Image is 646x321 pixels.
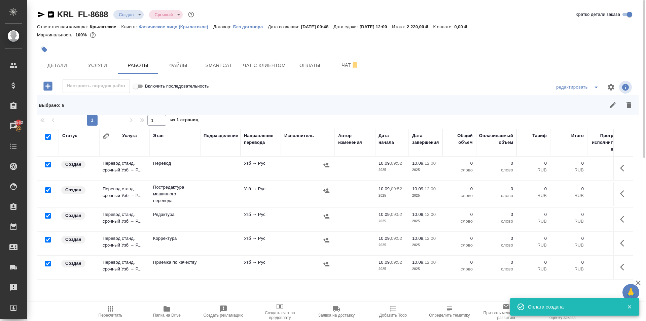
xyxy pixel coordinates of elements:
button: Создан [117,12,136,18]
span: Работы [122,61,154,70]
td: Узб → Рус [241,256,281,279]
p: [DATE] 12:00 [360,24,392,29]
p: 0 [479,211,513,218]
p: слово [446,167,473,173]
td: Узб → Рус [241,232,281,255]
p: 10.09, [412,161,425,166]
p: слово [446,242,473,249]
span: Посмотреть информацию [619,81,633,94]
p: 10.09, [379,161,391,166]
div: Автор изменения [338,132,372,146]
div: Заказ еще не согласован с клиентом, искать исполнителей рано [61,160,96,169]
button: Здесь прячутся важные кнопки [616,235,632,251]
p: Приёмка по качеству [153,259,197,266]
div: Заказ еще не согласован с клиентом, искать исполнителей рано [61,235,96,244]
p: Создан [65,212,81,219]
p: Дата сдачи: [333,24,359,29]
span: Чат с клиентом [243,61,286,70]
div: Подразделение [204,132,238,139]
td: Перевод станд. срочный Узб → Р... [99,157,150,180]
p: RUB [520,218,547,225]
p: слово [446,218,473,225]
p: 2025 [412,167,439,173]
span: 🙏 [625,285,637,299]
p: RUB [553,192,584,199]
button: Скопировать ссылку для ЯМессенджера [37,10,45,19]
p: RUB [520,167,547,173]
svg: Отписаться [351,61,359,69]
p: RUB [520,242,547,249]
p: 10.09, [412,236,425,241]
p: Редактура [153,211,197,218]
p: 0 [446,259,473,266]
div: Дата начала [379,132,405,146]
p: 10.09, [412,212,425,217]
div: Услуга [122,132,137,139]
button: Назначить [321,211,331,221]
p: слово [479,192,513,199]
button: Редактировать [605,97,621,113]
td: Узб → Рус [241,157,281,180]
p: 0 [479,186,513,192]
div: Создан [113,10,144,19]
p: 0 [479,160,513,167]
p: RUB [553,266,584,272]
button: Удалить [621,97,637,113]
p: 0 [446,186,473,192]
button: Сгруппировать [103,133,109,139]
button: Закрыть [622,304,636,310]
button: Назначить [321,259,331,269]
p: Итого: [392,24,406,29]
button: 🙏 [622,284,639,301]
p: 0 [479,235,513,242]
td: Перевод станд. срочный Узб → Р... [99,232,150,255]
p: RUB [553,167,584,173]
p: 2025 [379,192,405,199]
span: Детали [41,61,73,70]
p: Клиент: [121,24,139,29]
p: 0 [520,235,547,242]
span: Настроить таблицу [603,79,619,95]
p: 0 [520,211,547,218]
span: Smartcat [203,61,235,70]
p: 100% [75,32,88,37]
p: 09:52 [391,236,402,241]
p: 12:00 [425,186,436,191]
button: Назначить [321,186,331,196]
p: 09:52 [391,161,402,166]
p: 0,00 ₽ [454,24,472,29]
p: 2025 [412,218,439,225]
p: 12:00 [425,260,436,265]
p: Ответственная команда: [37,24,90,29]
p: [DATE] 09:48 [301,24,334,29]
p: Дата создания: [268,24,301,29]
p: RUB [520,266,547,272]
p: 12:00 [425,212,436,217]
p: слово [479,266,513,272]
p: RUB [520,192,547,199]
p: 2 220,00 ₽ [407,24,433,29]
div: Оплачиваемый объем [479,132,513,146]
div: Оплата создана [528,303,617,310]
span: Чат [334,61,366,69]
p: 2025 [379,242,405,249]
div: Прогресс исполнителя в SC [590,132,621,153]
p: 0 [553,160,584,167]
td: Перевод станд. срочный Узб → Р... [99,256,150,279]
p: Создан [65,187,81,193]
div: Итого [571,132,584,139]
div: Общий объем [446,132,473,146]
button: Доп статусы указывают на важность/срочность заказа [187,10,195,19]
span: Файлы [162,61,194,70]
div: Этап [153,132,164,139]
p: 09:52 [391,186,402,191]
p: 0 [553,235,584,242]
a: 3562 [2,118,25,134]
p: 0 [520,160,547,167]
button: Добавить работу [39,79,57,93]
p: Создан [65,161,81,168]
p: 2025 [379,266,405,272]
p: Без договора [233,24,268,29]
div: split button [554,82,603,93]
p: 10.09, [412,186,425,191]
